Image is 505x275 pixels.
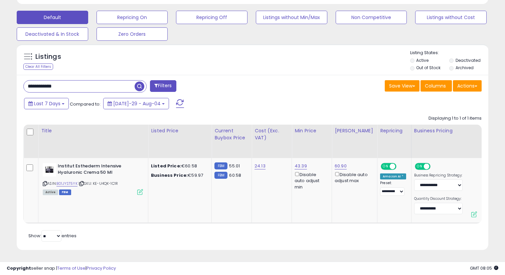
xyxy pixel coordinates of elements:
[425,83,446,89] span: Columns
[381,164,390,169] span: ON
[150,80,176,92] button: Filters
[87,265,116,271] a: Privacy Policy
[97,11,168,24] button: Repricing On
[151,172,206,178] div: €59.97
[17,27,88,41] button: Deactivated & In Stock
[56,181,77,186] a: B01JYST5YK
[429,164,440,169] span: OFF
[214,127,249,141] div: Current Buybox Price
[295,171,327,190] div: Disable auto adjust min
[429,115,482,122] div: Displaying 1 to 1 of 1 items
[229,163,240,169] span: 55.01
[416,57,429,63] label: Active
[335,171,372,184] div: Disable auto adjust max
[78,181,118,186] span: | SKU: KE-U4QK-1C1R
[410,50,489,56] p: Listing States:
[151,163,206,169] div: €60.58
[295,127,329,134] div: Min Price
[214,162,227,169] small: FBM
[420,80,452,92] button: Columns
[43,163,143,194] div: ASIN:
[229,172,241,178] span: 60.58
[395,164,406,169] span: OFF
[415,11,487,24] button: Listings without Cost
[415,164,424,169] span: ON
[214,172,227,179] small: FBM
[380,173,406,179] div: Amazon AI *
[380,127,408,134] div: Repricing
[97,27,168,41] button: Zero Orders
[456,65,474,71] label: Archived
[151,163,181,169] b: Listed Price:
[24,98,69,109] button: Last 7 Days
[385,80,419,92] button: Save View
[151,127,209,134] div: Listed Price
[43,163,56,176] img: 313akw5sZNL._SL40_.jpg
[17,11,88,24] button: Default
[335,127,374,134] div: [PERSON_NAME]
[7,265,31,271] strong: Copyright
[103,98,169,109] button: [DATE]-29 - Aug-04
[176,11,247,24] button: Repricing Off
[7,265,116,272] div: seller snap | |
[470,265,498,271] span: 2025-08-12 08:05 GMT
[414,173,463,178] label: Business Repricing Strategy:
[416,65,441,71] label: Out of Stock
[113,100,161,107] span: [DATE]-29 - Aug-04
[35,52,61,61] h5: Listings
[295,163,307,169] a: 43.39
[256,11,327,24] button: Listings without Min/Max
[34,100,60,107] span: Last 7 Days
[255,127,289,141] div: Cost (Exc. VAT)
[58,163,139,177] b: Institut Esthederm Intensive Hyaluronic Crema 50 Ml
[380,181,406,196] div: Preset:
[28,233,76,239] span: Show: entries
[453,80,482,92] button: Actions
[57,265,86,271] a: Terms of Use
[43,189,58,195] span: All listings currently available for purchase on Amazon
[70,101,101,107] span: Compared to:
[414,196,463,201] label: Quantity Discount Strategy:
[335,163,347,169] a: 60.90
[456,57,481,63] label: Deactivated
[336,11,407,24] button: Non Competitive
[255,163,266,169] a: 24.13
[414,127,482,134] div: Business Pricing
[41,127,145,134] div: Title
[23,63,53,70] div: Clear All Filters
[151,172,188,178] b: Business Price:
[59,189,71,195] span: FBM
